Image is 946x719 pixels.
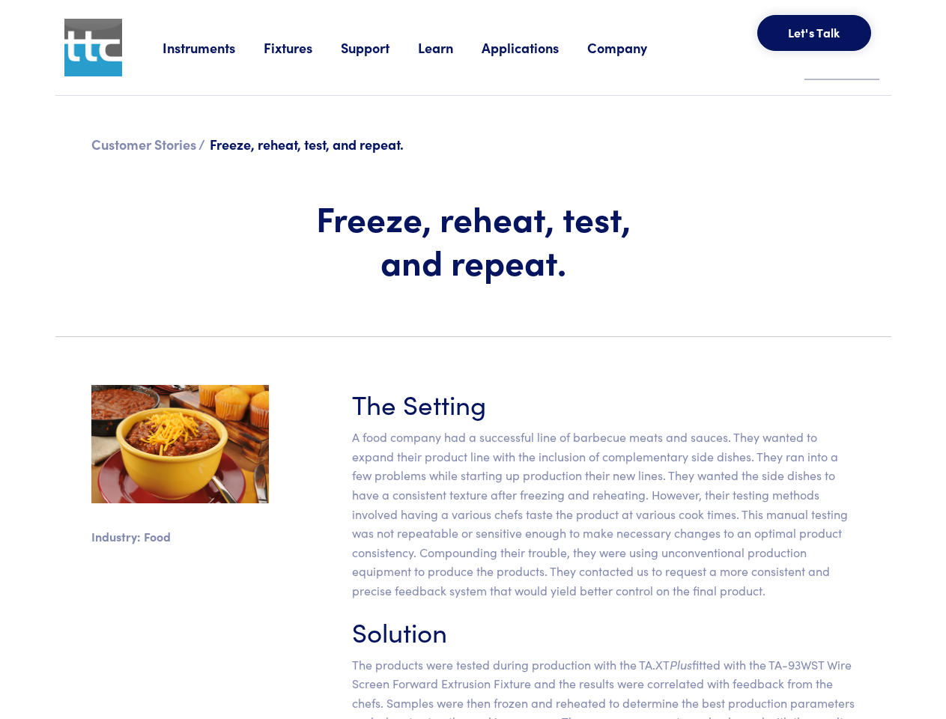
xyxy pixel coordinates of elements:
h3: Solution [352,613,855,649]
a: Company [587,38,676,57]
a: Customer Stories / [91,135,205,154]
a: Learn [418,38,482,57]
a: Fixtures [264,38,341,57]
img: ttc_logo_1x1_v1.0.png [64,19,122,76]
a: Applications [482,38,587,57]
p: A food company had a successful line of barbecue meats and sauces. They wanted to expand their pr... [352,428,855,600]
h1: Freeze, reheat, test, and repeat. [287,196,660,282]
a: Support [341,38,418,57]
em: Plus [670,656,692,673]
span: Freeze, reheat, test, and repeat. [210,135,404,154]
a: Instruments [163,38,264,57]
button: Let's Talk [757,15,871,51]
h3: The Setting [352,385,855,422]
p: Industry: Food [91,527,269,547]
img: sidedishes.jpg [91,385,269,503]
